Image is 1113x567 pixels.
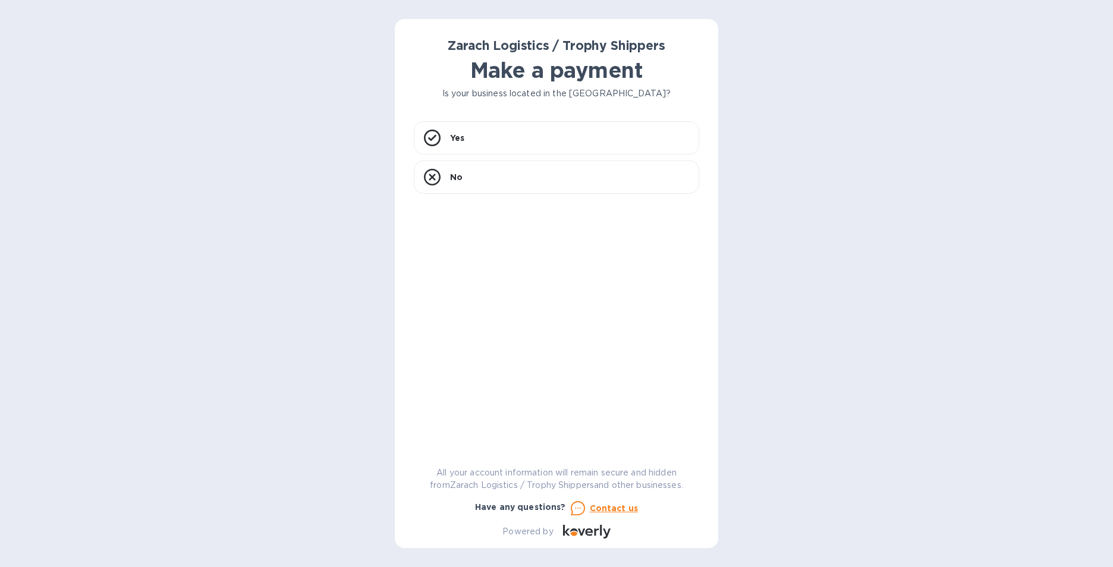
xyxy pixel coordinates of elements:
b: Zarach Logistics / Trophy Shippers [448,38,665,53]
p: Is your business located in the [GEOGRAPHIC_DATA]? [414,87,699,100]
h1: Make a payment [414,58,699,83]
u: Contact us [590,503,639,513]
p: Powered by [502,525,553,538]
p: All your account information will remain secure and hidden from Zarach Logistics / Trophy Shipper... [414,467,699,492]
p: No [450,171,463,183]
p: Yes [450,132,464,144]
b: Have any questions? [475,502,566,512]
